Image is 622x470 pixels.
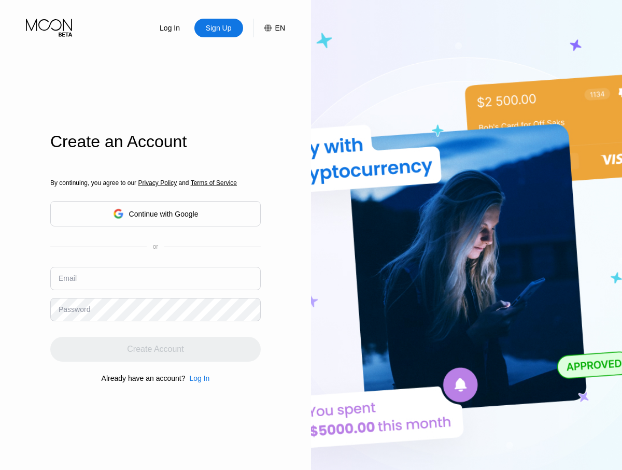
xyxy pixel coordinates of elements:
div: EN [253,19,285,37]
div: Log In [189,374,209,382]
div: Sign Up [205,23,233,33]
div: By continuing, you agree to our [50,179,261,187]
div: Already have an account? [102,374,186,382]
div: Log In [159,23,181,33]
div: EN [275,24,285,32]
span: Terms of Service [191,179,237,187]
span: and [177,179,191,187]
div: Password [59,305,90,314]
div: Continue with Google [129,210,199,218]
div: Log In [185,374,209,382]
span: Privacy Policy [138,179,177,187]
div: or [153,243,159,250]
div: Create an Account [50,132,261,151]
div: Sign Up [194,19,243,37]
div: Log In [146,19,194,37]
div: Continue with Google [50,201,261,226]
div: Email [59,274,77,282]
